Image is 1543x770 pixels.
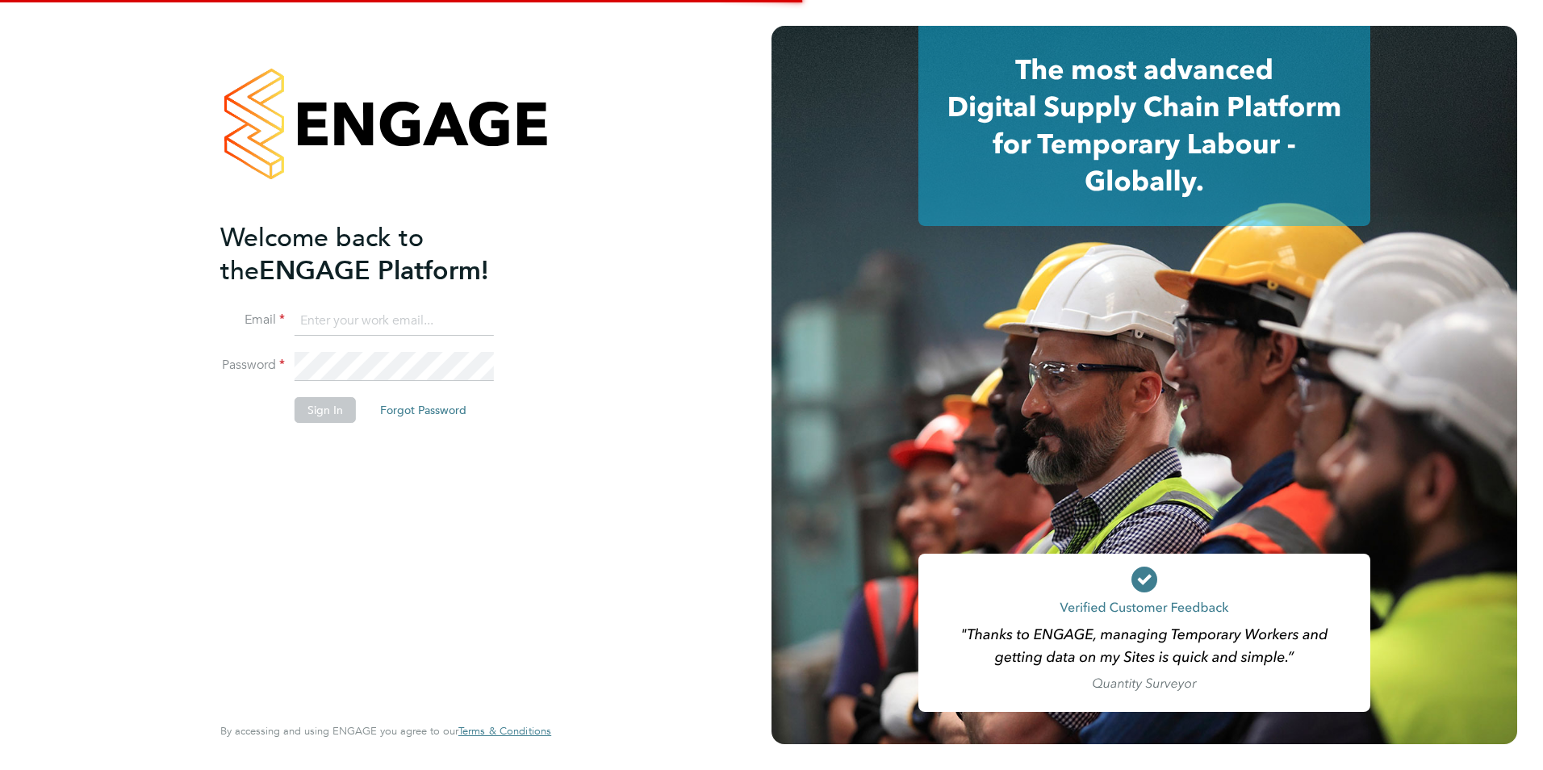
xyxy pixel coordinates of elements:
span: Terms & Conditions [458,724,551,738]
span: By accessing and using ENGAGE you agree to our [220,724,551,738]
button: Sign In [295,397,356,423]
button: Forgot Password [367,397,479,423]
label: Email [220,312,285,329]
a: Terms & Conditions [458,725,551,738]
h2: ENGAGE Platform! [220,221,535,287]
label: Password [220,357,285,374]
input: Enter your work email... [295,307,494,336]
span: Welcome back to the [220,222,424,287]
